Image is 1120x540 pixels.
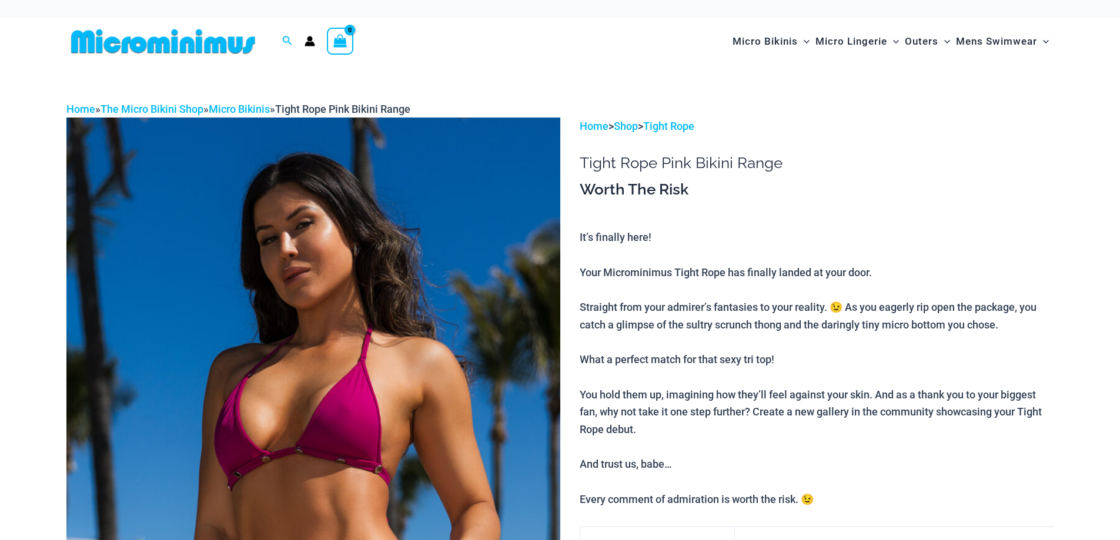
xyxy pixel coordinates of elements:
[209,103,270,115] a: Micro Bikinis
[66,28,260,55] img: MM SHOP LOGO FLAT
[580,120,609,132] a: Home
[938,26,950,56] span: Menu Toggle
[101,103,203,115] a: The Micro Bikini Shop
[580,229,1054,508] p: It’s finally here! Your Microminimus Tight Rope has finally landed at your door. Straight from yo...
[902,24,953,59] a: OutersMenu ToggleMenu Toggle
[580,180,1054,200] h3: Worth The Risk
[327,28,354,55] a: View Shopping Cart, empty
[815,26,887,56] span: Micro Lingerie
[956,26,1037,56] span: Mens Swimwear
[614,120,638,132] a: Shop
[728,22,1054,61] nav: Site Navigation
[813,24,902,59] a: Micro LingerieMenu ToggleMenu Toggle
[733,26,798,56] span: Micro Bikinis
[643,120,694,132] a: Tight Rope
[905,26,938,56] span: Outers
[282,34,293,49] a: Search icon link
[305,36,315,46] a: Account icon link
[66,103,95,115] a: Home
[580,118,1054,135] p: > >
[1037,26,1049,56] span: Menu Toggle
[887,26,899,56] span: Menu Toggle
[66,103,410,115] span: » » »
[798,26,810,56] span: Menu Toggle
[953,24,1052,59] a: Mens SwimwearMenu ToggleMenu Toggle
[275,103,410,115] span: Tight Rope Pink Bikini Range
[580,154,1054,172] h1: Tight Rope Pink Bikini Range
[730,24,813,59] a: Micro BikinisMenu ToggleMenu Toggle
